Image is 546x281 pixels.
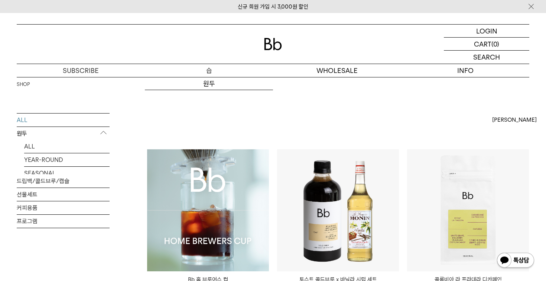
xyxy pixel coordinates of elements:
[17,215,110,228] a: 프로그램
[474,38,491,50] p: CART
[17,114,110,127] a: ALL
[444,25,529,38] a: LOGIN
[473,51,500,64] p: SEARCH
[238,3,308,10] a: 신규 회원 가입 시 3,000원 할인
[17,175,110,188] a: 드립백/콜드브루/캡슐
[273,64,401,77] p: WHOLESALE
[17,81,30,88] a: SHOP
[264,38,282,50] img: 로고
[401,64,529,77] p: INFO
[277,149,399,271] img: 토스트 콜드브루 x 바닐라 시럽 세트
[17,201,110,214] a: 커피용품
[24,140,110,153] a: ALL
[145,64,273,77] a: 숍
[17,127,110,140] p: 원두
[491,38,499,50] p: (0)
[145,90,273,103] a: 드립백/콜드브루/캡슐
[476,25,497,37] p: LOGIN
[492,115,537,124] span: [PERSON_NAME]
[24,153,110,166] a: YEAR-ROUND
[444,38,529,51] a: CART (0)
[496,252,535,270] img: 카카오톡 채널 1:1 채팅 버튼
[24,167,110,180] a: SEASONAL
[147,149,269,271] img: Bb 홈 브루어스 컵
[17,64,145,77] a: SUBSCRIBE
[17,188,110,201] a: 선물세트
[145,77,273,90] a: 원두
[407,149,529,271] img: 콜롬비아 라 프라데라 디카페인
